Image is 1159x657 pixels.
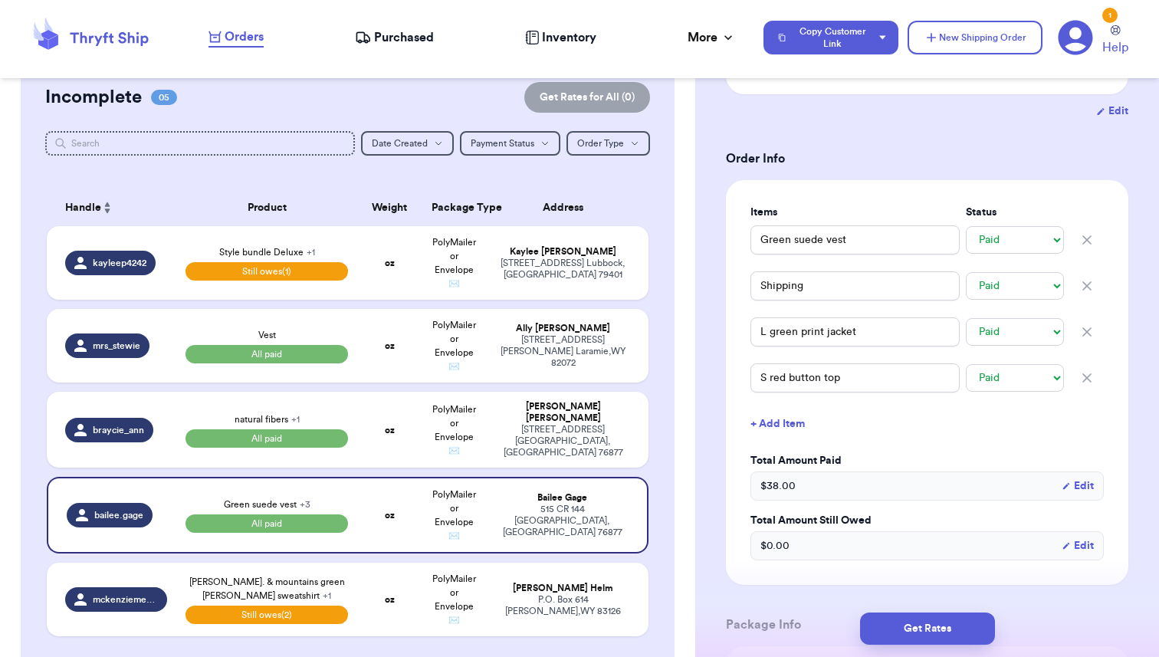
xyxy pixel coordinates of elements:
[94,509,143,521] span: bailee.gage
[1062,478,1094,494] button: Edit
[385,595,395,604] strong: oz
[496,504,629,538] div: 515 CR 144 [GEOGRAPHIC_DATA] , [GEOGRAPHIC_DATA] 76877
[726,149,1128,168] h3: Order Info
[524,82,650,113] button: Get Rates for All (0)
[471,139,534,148] span: Payment Status
[1096,103,1128,119] button: Edit
[496,334,630,369] div: [STREET_ADDRESS][PERSON_NAME] Laramie , WY 82072
[291,415,300,424] span: + 1
[385,258,395,268] strong: oz
[208,28,264,48] a: Orders
[688,28,736,47] div: More
[323,591,331,600] span: + 1
[93,593,158,606] span: mckenziemerritthelm
[186,262,348,281] span: Still owes (1)
[432,238,476,288] span: PolyMailer or Envelope ✉️
[496,594,630,617] div: P.O. Box 614 [PERSON_NAME] , WY 83126
[432,574,476,625] span: PolyMailer or Envelope ✉️
[496,258,630,281] div: [STREET_ADDRESS] Lubbock , [GEOGRAPHIC_DATA] 79401
[385,511,395,520] strong: oz
[1102,38,1128,57] span: Help
[487,189,648,226] th: Address
[760,478,796,494] span: $ 38.00
[186,429,348,448] span: All paid
[1062,538,1094,554] button: Edit
[357,189,422,226] th: Weight
[65,200,101,216] span: Handle
[151,90,177,105] span: 05
[744,407,1110,441] button: + Add Item
[45,85,142,110] h2: Incomplete
[219,248,315,257] span: Style bundle Deluxe
[577,139,624,148] span: Order Type
[422,189,487,226] th: Package Type
[176,189,357,226] th: Product
[763,21,898,54] button: Copy Customer Link
[300,500,310,509] span: + 3
[385,425,395,435] strong: oz
[542,28,596,47] span: Inventory
[496,323,630,334] div: Ally [PERSON_NAME]
[525,28,596,47] a: Inventory
[432,405,476,455] span: PolyMailer or Envelope ✉️
[101,199,113,217] button: Sort ascending
[460,131,560,156] button: Payment Status
[224,500,310,509] span: Green suede vest
[496,401,630,424] div: [PERSON_NAME] [PERSON_NAME]
[1058,20,1093,55] a: 1
[750,513,1104,528] label: Total Amount Still Owed
[496,492,629,504] div: Bailee Gage
[374,28,434,47] span: Purchased
[908,21,1042,54] button: New Shipping Order
[93,424,144,436] span: braycie_ann
[235,415,300,424] span: natural fibers
[750,453,1104,468] label: Total Amount Paid
[225,28,264,46] span: Orders
[1102,25,1128,57] a: Help
[432,490,476,540] span: PolyMailer or Envelope ✉️
[93,340,140,352] span: mrs_stewie
[45,131,355,156] input: Search
[496,583,630,594] div: [PERSON_NAME] Helm
[966,205,1064,220] label: Status
[186,345,348,363] span: All paid
[355,28,434,47] a: Purchased
[750,205,960,220] label: Items
[566,131,650,156] button: Order Type
[760,538,790,554] span: $ 0.00
[361,131,454,156] button: Date Created
[93,257,146,269] span: kayleep4242
[1102,8,1118,23] div: 1
[385,341,395,350] strong: oz
[432,320,476,371] span: PolyMailer or Envelope ✉️
[496,424,630,458] div: [STREET_ADDRESS] [GEOGRAPHIC_DATA] , [GEOGRAPHIC_DATA] 76877
[307,248,315,257] span: + 1
[258,330,276,340] span: Vest
[186,514,348,533] span: All paid
[496,246,630,258] div: Kaylee [PERSON_NAME]
[860,613,995,645] button: Get Rates
[189,577,345,600] span: [PERSON_NAME]. & mountains green [PERSON_NAME] sweatshirt
[372,139,428,148] span: Date Created
[186,606,348,624] span: Still owes (2)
